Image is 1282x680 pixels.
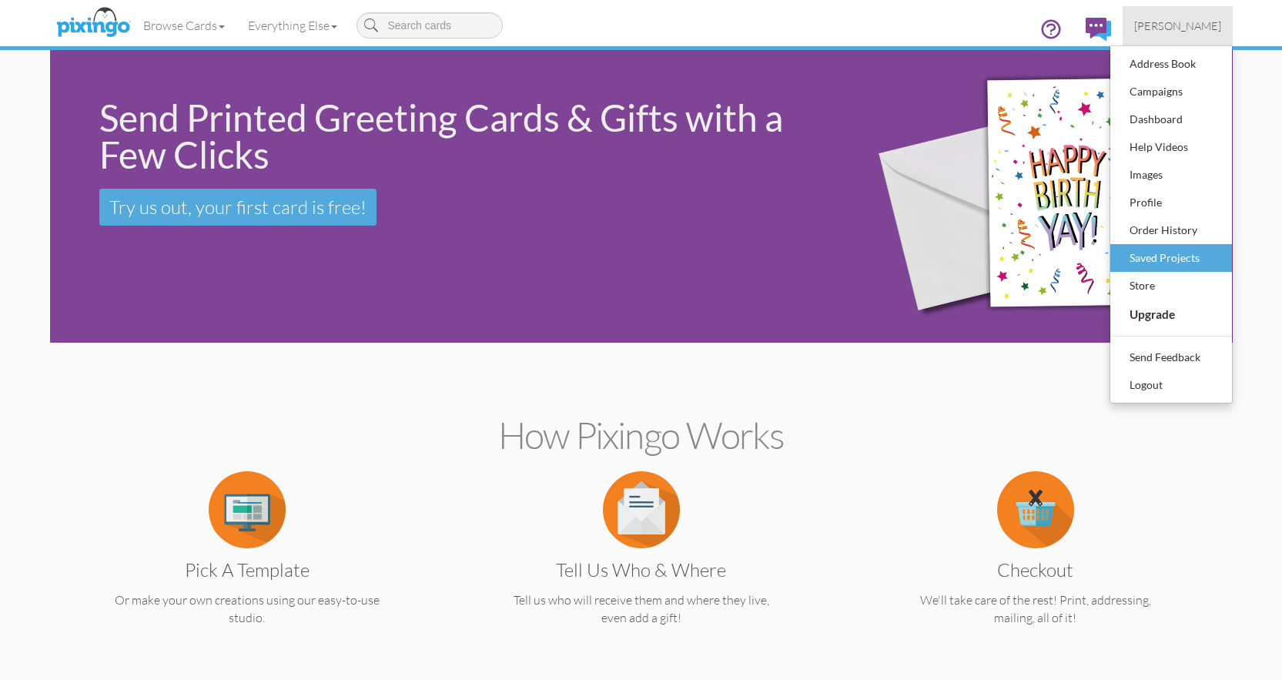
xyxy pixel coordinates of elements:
div: Dashboard [1126,108,1217,131]
div: Send Printed Greeting Cards & Gifts with a Few Clicks [99,99,826,173]
a: Order History [1110,216,1232,244]
a: Profile [1110,189,1232,216]
img: comments.svg [1086,18,1111,41]
a: Try us out, your first card is free! [99,189,377,226]
h3: Pick a Template [92,560,403,580]
a: Pick a Template Or make your own creations using our easy-to-use studio. [80,501,414,627]
div: Help Videos [1126,136,1217,159]
a: Dashboard [1110,106,1232,133]
span: Try us out, your first card is free! [109,196,367,219]
h3: Tell us Who & Where [486,560,797,580]
a: Campaigns [1110,78,1232,106]
div: Saved Projects [1126,246,1217,270]
a: Tell us Who & Where Tell us who will receive them and where they live, even add a gift! [474,501,808,627]
a: [PERSON_NAME] [1123,6,1233,45]
img: item.alt [603,471,680,548]
a: Store [1110,272,1232,300]
img: pixingo logo [52,4,134,42]
a: Logout [1110,371,1232,399]
a: Browse Cards [132,6,236,45]
a: Saved Projects [1110,244,1232,272]
div: Campaigns [1126,80,1217,103]
p: Or make your own creations using our easy-to-use studio. [80,591,414,627]
img: 942c5090-71ba-4bfc-9a92-ca782dcda692.png [851,28,1223,365]
div: Address Book [1126,52,1217,75]
a: Send Feedback [1110,343,1232,371]
span: [PERSON_NAME] [1134,19,1221,32]
div: Order History [1126,219,1217,242]
a: Checkout We'll take care of the rest! Print, addressing, mailing, all of it! [869,501,1203,627]
div: Profile [1126,191,1217,214]
div: Images [1126,163,1217,186]
a: Upgrade [1110,300,1232,329]
div: Send Feedback [1126,346,1217,369]
p: Tell us who will receive them and where they live, even add a gift! [474,591,808,627]
a: Everything Else [236,6,349,45]
a: Images [1110,161,1232,189]
h3: Checkout [880,560,1191,580]
div: Store [1126,274,1217,297]
img: item.alt [997,471,1074,548]
a: Address Book [1110,50,1232,78]
a: Help Videos [1110,133,1232,161]
div: Upgrade [1126,302,1217,327]
h2: How Pixingo works [77,415,1206,456]
p: We'll take care of the rest! Print, addressing, mailing, all of it! [869,591,1203,627]
img: item.alt [209,471,286,548]
input: Search cards [356,12,503,39]
div: Logout [1126,373,1217,397]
